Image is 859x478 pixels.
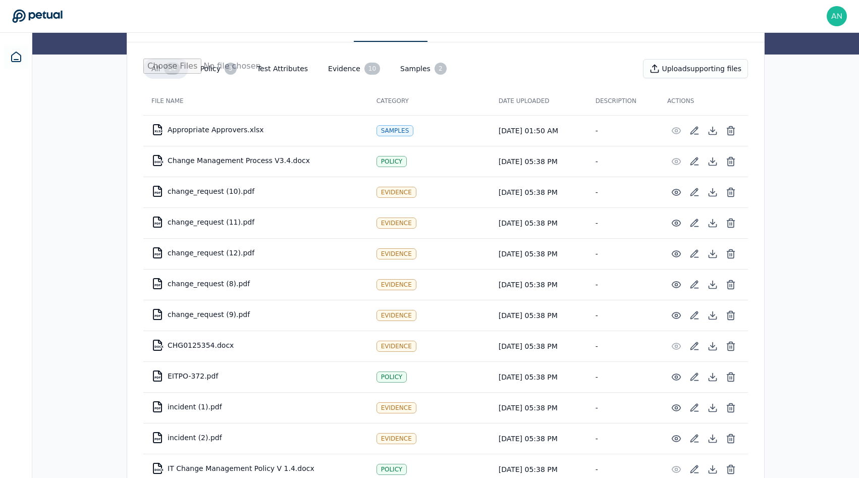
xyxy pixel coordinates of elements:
[491,115,587,146] td: [DATE] 01:50 AM
[377,125,414,136] div: Samples
[587,269,659,300] td: -
[587,331,659,361] td: -
[659,87,748,115] th: Actions
[704,368,722,386] button: Download File
[704,214,722,232] button: Download File
[154,314,161,317] div: PDF
[154,130,163,133] div: XLSX
[491,392,587,423] td: [DATE] 05:38 PM
[154,468,164,471] div: DOCX
[685,399,704,417] button: Add/Edit Description
[722,368,740,386] button: Delete File
[154,407,161,410] div: PDF
[587,207,659,238] td: -
[143,272,368,296] td: change_request (8).pdf
[704,183,722,201] button: Download File
[154,191,161,194] div: PDF
[704,430,722,448] button: Download File
[587,238,659,269] td: -
[368,87,491,115] th: Category
[587,146,659,177] td: -
[667,183,685,201] button: Preview File (hover for quick preview, click for full view)
[667,245,685,263] button: Preview File (hover for quick preview, click for full view)
[154,438,161,441] div: PDF
[143,59,188,79] button: All14
[320,59,388,79] button: Evidence10
[143,179,368,203] td: change_request (10).pdf
[154,161,164,164] div: DOCX
[491,87,587,115] th: Date Uploaded
[667,214,685,232] button: Preview File (hover for quick preview, click for full view)
[722,430,740,448] button: Delete File
[377,464,407,475] div: Policy
[143,148,368,173] td: Change Management Process V3.4.docx
[685,183,704,201] button: Add/Edit Description
[667,122,685,140] button: Preview File (hover for quick preview, click for full view)
[392,59,455,79] button: Samples2
[685,214,704,232] button: Add/Edit Description
[722,183,740,201] button: Delete File
[164,63,180,75] div: 14
[377,402,416,413] div: Evidence
[154,222,161,225] div: PDF
[143,87,368,115] th: File Name
[722,152,740,171] button: Delete File
[154,253,161,256] div: PDF
[12,9,63,23] a: Go to Dashboard
[491,423,587,454] td: [DATE] 05:38 PM
[722,214,740,232] button: Delete File
[491,177,587,207] td: [DATE] 05:38 PM
[377,248,416,259] div: Evidence
[685,430,704,448] button: Add/Edit Description
[685,306,704,325] button: Add/Edit Description
[704,337,722,355] button: Download File
[491,207,587,238] td: [DATE] 05:38 PM
[722,122,740,140] button: Delete File
[143,364,368,388] td: EITPO-372.pdf
[667,430,685,448] button: Preview File (hover for quick preview, click for full view)
[667,337,685,355] button: Preview File (hover for quick preview, click for full view)
[704,276,722,294] button: Download File
[143,241,368,265] td: change_request (12).pdf
[643,59,748,78] button: Uploadsupporting files
[587,87,659,115] th: Description
[722,337,740,355] button: Delete File
[377,279,416,290] div: Evidence
[704,399,722,417] button: Download File
[722,399,740,417] button: Delete File
[435,63,447,75] div: 2
[685,276,704,294] button: Add/Edit Description
[491,238,587,269] td: [DATE] 05:38 PM
[249,60,316,78] button: Test Attributes
[377,156,407,167] div: Policy
[722,306,740,325] button: Delete File
[491,361,587,392] td: [DATE] 05:38 PM
[143,426,368,450] td: incident (2).pdf
[685,245,704,263] button: Add/Edit Description
[377,218,416,229] div: Evidence
[4,45,28,69] a: Dashboard
[143,210,368,234] td: change_request (11).pdf
[667,152,685,171] button: Preview File (hover for quick preview, click for full view)
[587,361,659,392] td: -
[704,122,722,140] button: Download File
[377,433,416,444] div: Evidence
[377,341,416,352] div: Evidence
[491,269,587,300] td: [DATE] 05:38 PM
[364,63,380,75] div: 10
[154,345,164,348] div: DOCX
[192,59,245,79] button: Policy3
[704,306,722,325] button: Download File
[143,302,368,327] td: change_request (9).pdf
[685,122,704,140] button: Add/Edit Description
[377,187,416,198] div: Evidence
[587,177,659,207] td: -
[377,371,407,383] div: Policy
[667,306,685,325] button: Preview File (hover for quick preview, click for full view)
[587,115,659,146] td: -
[154,284,161,287] div: PDF
[704,245,722,263] button: Download File
[667,368,685,386] button: Preview File (hover for quick preview, click for full view)
[491,331,587,361] td: [DATE] 05:38 PM
[377,310,416,321] div: Evidence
